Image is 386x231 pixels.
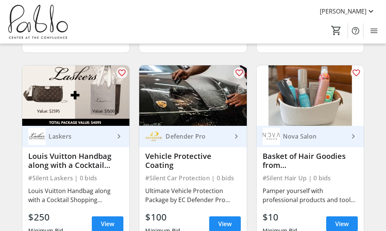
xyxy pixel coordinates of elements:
img: Defender Pro [145,128,163,145]
span: View [218,219,232,228]
button: Menu [366,23,381,38]
mat-icon: favorite_outline [235,68,244,77]
img: Nova Salon [263,128,280,145]
div: #Silent Laskers | 0 bids [28,173,123,183]
a: Defender Pro Defender Pro [139,126,246,147]
div: Defender Pro [163,133,231,140]
img: Pablo Center's Logo [5,3,71,41]
mat-icon: keyboard_arrow_right [232,132,241,141]
mat-icon: favorite_outline [352,68,361,77]
div: Nova Salon [280,133,349,140]
img: Basket of Hair Goodies from Nova Salon [257,65,364,125]
div: Vehicle Protective Coating [145,152,240,170]
div: Basket of Hair Goodies from [GEOGRAPHIC_DATA] [263,152,358,170]
div: #Silent Car Protection | 0 bids [145,173,240,183]
mat-icon: keyboard_arrow_right [114,132,123,141]
button: Cart [330,24,343,37]
div: $250 [28,210,63,224]
div: #Silent Hair Up | 0 bids [263,173,358,183]
div: Louis Vuitton Handbag along with a Cocktail Shopping Experience for up to 15 friends [28,152,123,170]
span: [PERSON_NAME] [320,7,366,16]
img: Vehicle Protective Coating [139,65,246,125]
span: View [101,219,114,228]
div: Ultimate Vehicle Protection Package by EC Defender Pro Keep your vehicle looking showroom-new wit... [145,186,240,204]
div: Louis Vuitton Handbag along with a Cocktail Shopping Experience for up to 15 friends. This Louis ... [28,186,123,204]
mat-icon: favorite_outline [117,68,126,77]
img: Louis Vuitton Handbag along with a Cocktail Shopping Experience for up to 15 friends [22,65,129,125]
button: [PERSON_NAME] [314,5,381,17]
button: Help [348,23,363,38]
span: View [335,219,349,228]
div: $10 [263,210,298,224]
img: Laskers [28,128,46,145]
a: LaskersLaskers [22,126,129,147]
div: $100 [145,210,180,224]
a: Nova Salon Nova Salon [257,126,364,147]
div: Pamper yourself with professional products and tools from Nova Salon! This basket is filled with ... [263,186,358,204]
mat-icon: keyboard_arrow_right [349,132,358,141]
div: Laskers [46,133,114,140]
